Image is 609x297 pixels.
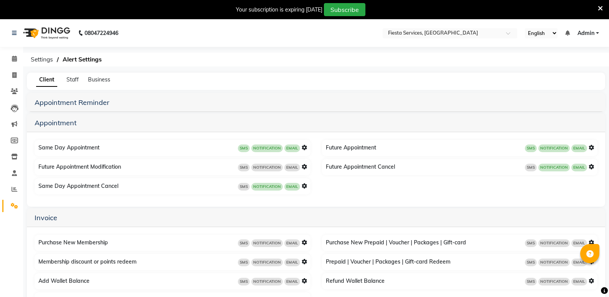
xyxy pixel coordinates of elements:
div: Purchase New Membership [37,237,310,249]
span: EMAIL [284,164,300,171]
span: NOTIFICATION [251,183,283,191]
a: Appointment Reminder [35,98,110,107]
span: Settings [27,53,57,66]
span: SMS [525,144,537,152]
span: EMAIL [284,144,300,152]
a: Appointment [35,118,76,127]
span: EMAIL [571,278,587,285]
span: EMAIL [571,259,587,266]
span: NOTIFICATION [251,144,283,152]
span: NOTIFICATION [251,239,283,247]
span: NOTIFICATION [538,239,570,247]
div: Prepaid | Voucher | Packages | Gift-card Redeem [324,256,598,268]
span: EMAIL [284,239,300,247]
span: Alert Settings [59,53,106,66]
iframe: chat widget [577,266,601,289]
img: logo [20,22,72,44]
span: SMS [238,164,250,171]
button: Subscribe [324,3,365,16]
div: Membership discount or points redeem [37,256,310,268]
span: EMAIL [284,183,300,191]
div: Refund Wallet Balance [324,275,598,287]
span: SMS [238,259,250,266]
span: EMAIL [571,239,587,247]
div: Add Wallet Balance [37,275,310,287]
span: NOTIFICATION [538,259,570,266]
span: NOTIFICATION [538,144,570,152]
span: Staff [66,76,79,83]
div: Same Day Appointment [37,142,310,154]
span: SMS [525,164,537,171]
span: SMS [525,239,537,247]
div: Future Appointment [324,142,598,154]
span: EMAIL [571,144,587,152]
span: NOTIFICATION [251,164,283,171]
div: Your subscription is expiring [DATE] [236,6,322,14]
div: Same Day Appointment Cancel [37,180,310,192]
span: SMS [238,239,250,247]
span: SMS [525,259,537,266]
span: NOTIFICATION [538,164,570,171]
span: SMS [525,278,537,285]
span: SMS [238,183,250,191]
span: EMAIL [284,259,300,266]
span: NOTIFICATION [538,278,570,285]
div: Purchase New Prepaid | Voucher | Packages | Gift-card [324,237,598,249]
span: Admin [577,29,594,37]
div: Future Appointment Cancel [324,161,598,173]
a: Invoice [35,213,57,222]
div: Future Appointment Modification [37,161,310,173]
span: Business [88,76,110,83]
span: NOTIFICATION [251,278,283,285]
span: SMS [238,278,250,285]
span: EMAIL [571,164,587,171]
span: SMS [238,144,250,152]
span: NOTIFICATION [251,259,283,266]
b: 08047224946 [85,22,118,44]
span: Client [36,73,57,87]
span: EMAIL [284,278,300,285]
